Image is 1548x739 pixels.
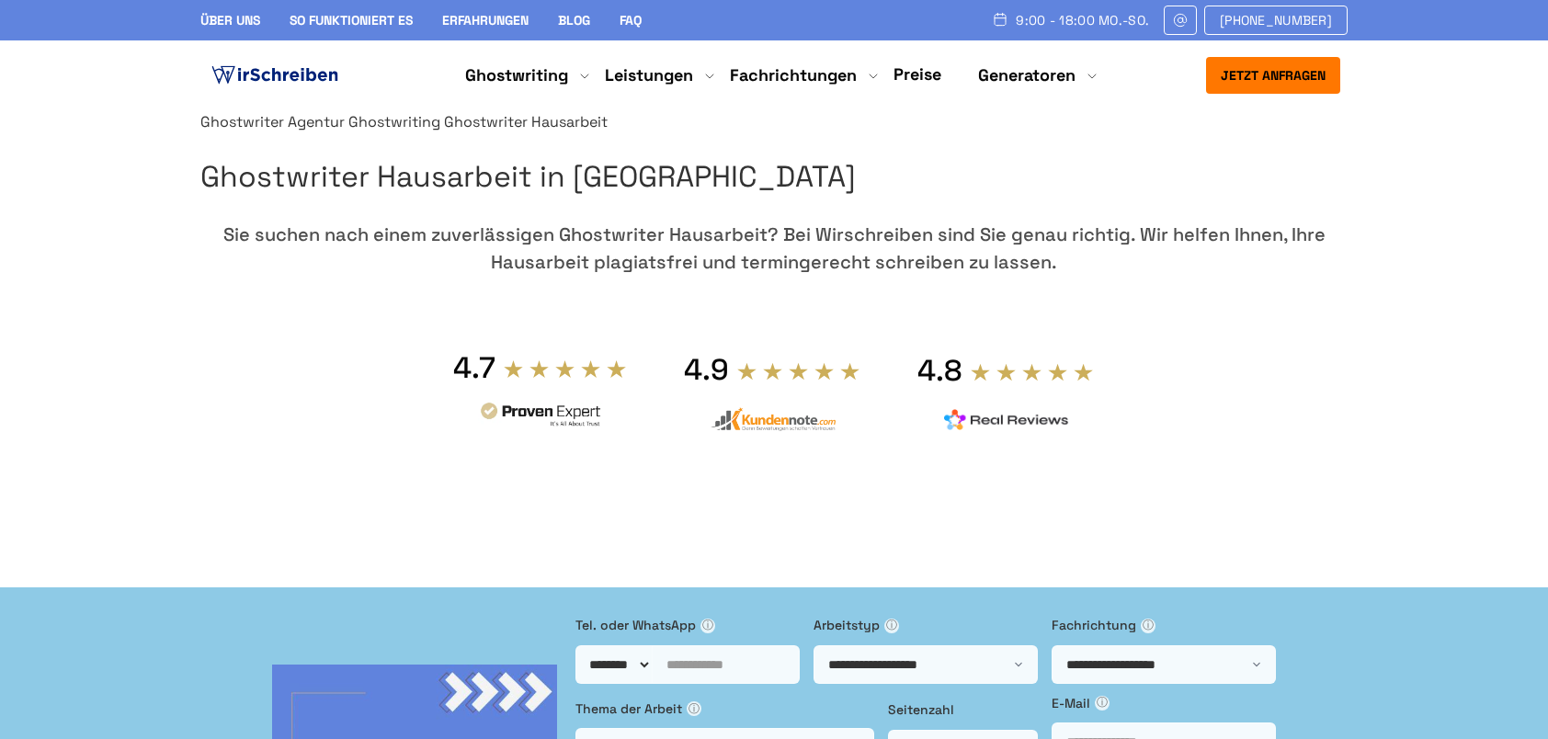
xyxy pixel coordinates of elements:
[1052,693,1276,713] label: E-Mail
[200,153,1348,200] h1: Ghostwriter Hausarbeit in [GEOGRAPHIC_DATA]
[200,112,345,131] a: Ghostwriter Agentur
[711,407,836,432] img: kundennote
[736,361,861,381] img: stars
[1141,619,1155,633] span: ⓘ
[1172,13,1189,28] img: Email
[465,64,568,86] a: Ghostwriting
[290,12,413,28] a: So funktioniert es
[888,699,1038,720] label: Seitenzahl
[1052,615,1276,635] label: Fachrichtung
[1204,6,1348,35] a: [PHONE_NUMBER]
[730,64,857,86] a: Fachrichtungen
[348,112,440,131] a: Ghostwriting
[1016,13,1149,28] span: 9:00 - 18:00 Mo.-So.
[442,12,529,28] a: Erfahrungen
[575,699,874,719] label: Thema der Arbeit
[453,349,495,386] div: 4.7
[503,358,628,379] img: stars
[944,409,1069,431] img: realreviews
[444,112,608,131] span: Ghostwriter Hausarbeit
[605,64,693,86] a: Leistungen
[700,619,715,633] span: ⓘ
[917,352,962,389] div: 4.8
[970,362,1095,382] img: stars
[687,701,701,716] span: ⓘ
[978,64,1076,86] a: Generatoren
[575,615,800,635] label: Tel. oder WhatsApp
[620,12,642,28] a: FAQ
[558,12,590,28] a: Blog
[1220,13,1332,28] span: [PHONE_NUMBER]
[1095,696,1110,711] span: ⓘ
[992,12,1008,27] img: Schedule
[208,62,342,89] img: logo ghostwriter-österreich
[684,351,729,388] div: 4.9
[814,615,1038,635] label: Arbeitstyp
[884,619,899,633] span: ⓘ
[478,400,603,434] img: provenexpert
[200,221,1348,276] div: Sie suchen nach einem zuverlässigen Ghostwriter Hausarbeit? Bei Wirschreiben sind Sie genau richt...
[1206,57,1340,94] button: Jetzt anfragen
[894,63,941,85] a: Preise
[200,12,260,28] a: Über uns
